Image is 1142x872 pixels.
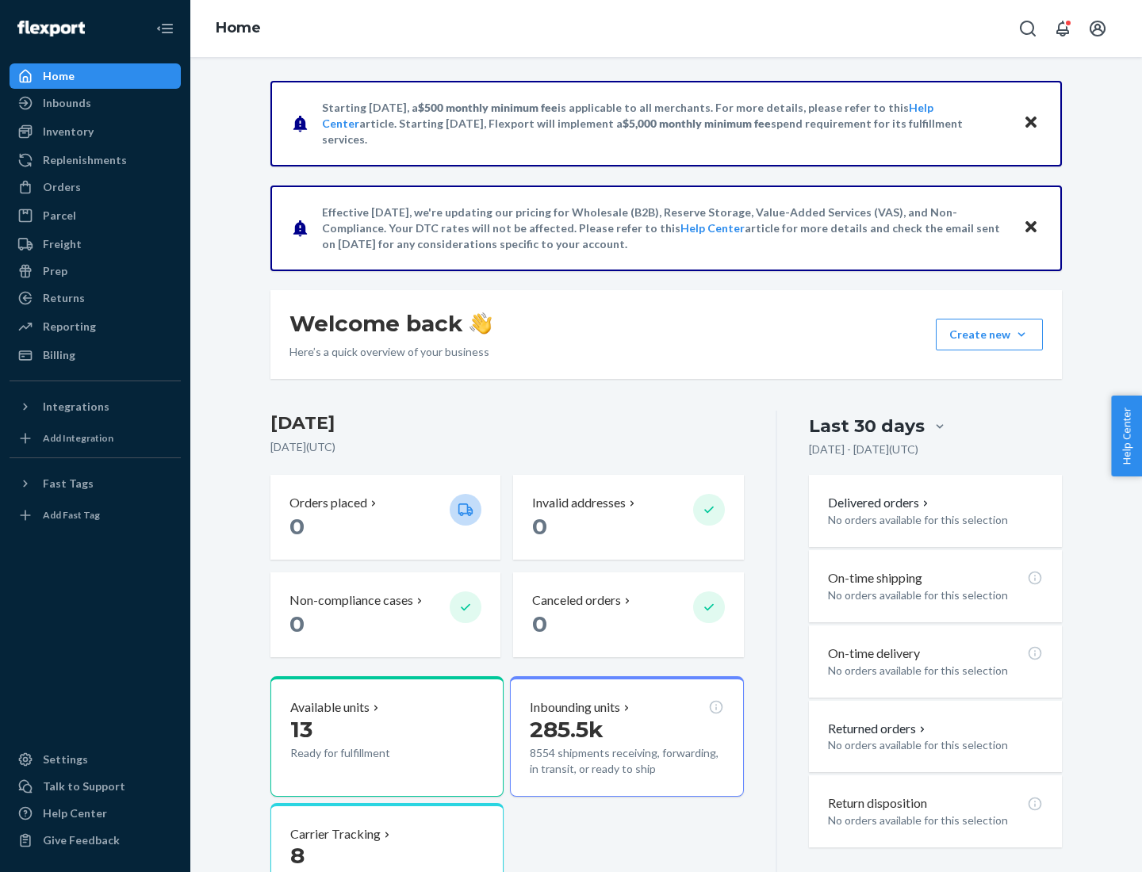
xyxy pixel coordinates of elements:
[10,801,181,826] a: Help Center
[289,344,492,360] p: Here’s a quick overview of your business
[10,342,181,368] a: Billing
[1111,396,1142,476] button: Help Center
[270,572,500,657] button: Non-compliance cases 0
[1012,13,1044,44] button: Open Search Box
[43,152,127,168] div: Replenishments
[43,124,94,140] div: Inventory
[289,610,305,637] span: 0
[322,100,1008,147] p: Starting [DATE], a is applicable to all merchants. For more details, please refer to this article...
[532,494,626,512] p: Invalid addresses
[828,663,1043,679] p: No orders available for this selection
[289,494,367,512] p: Orders placed
[10,394,181,419] button: Integrations
[10,747,181,772] a: Settings
[322,205,1008,252] p: Effective [DATE], we're updating our pricing for Wholesale (B2B), Reserve Storage, Value-Added Se...
[17,21,85,36] img: Flexport logo
[10,231,181,257] a: Freight
[270,475,500,560] button: Orders placed 0
[828,813,1043,828] p: No orders available for this selection
[10,90,181,116] a: Inbounds
[530,698,620,717] p: Inbounding units
[828,644,920,663] p: On-time delivery
[809,442,918,457] p: [DATE] - [DATE] ( UTC )
[10,503,181,528] a: Add Fast Tag
[1047,13,1079,44] button: Open notifications
[43,476,94,491] div: Fast Tags
[10,426,181,451] a: Add Integration
[289,513,305,540] span: 0
[10,258,181,284] a: Prep
[809,414,925,438] div: Last 30 days
[10,314,181,339] a: Reporting
[532,591,621,610] p: Canceled orders
[10,63,181,89] a: Home
[1082,13,1113,44] button: Open account menu
[43,68,75,84] div: Home
[43,179,81,195] div: Orders
[10,774,181,799] a: Talk to Support
[43,319,96,335] div: Reporting
[828,720,929,738] button: Returned orders
[149,13,181,44] button: Close Navigation
[289,591,413,610] p: Non-compliance cases
[936,319,1043,350] button: Create new
[10,203,181,228] a: Parcel
[43,208,76,224] div: Parcel
[43,399,109,415] div: Integrations
[43,236,82,252] div: Freight
[43,263,67,279] div: Prep
[216,19,261,36] a: Home
[532,513,547,540] span: 0
[43,431,113,445] div: Add Integration
[270,411,744,436] h3: [DATE]
[1021,216,1041,239] button: Close
[828,587,1043,603] p: No orders available for this selection
[10,174,181,200] a: Orders
[43,832,120,848] div: Give Feedback
[270,676,504,797] button: Available units13Ready for fulfillment
[290,745,437,761] p: Ready for fulfillment
[43,508,100,522] div: Add Fast Tag
[513,475,743,560] button: Invalid addresses 0
[43,752,88,767] div: Settings
[469,312,492,335] img: hand-wave emoji
[10,147,181,173] a: Replenishments
[43,290,85,306] div: Returns
[43,778,125,794] div: Talk to Support
[290,825,381,843] p: Carrier Tracking
[1021,112,1041,135] button: Close
[43,95,91,111] div: Inbounds
[623,117,771,130] span: $5,000 monthly minimum fee
[10,828,181,853] button: Give Feedback
[289,309,492,338] h1: Welcome back
[290,842,305,869] span: 8
[828,737,1043,753] p: No orders available for this selection
[828,494,932,512] button: Delivered orders
[203,6,274,52] ol: breadcrumbs
[530,745,723,777] p: 8554 shipments receiving, forwarding, in transit, or ready to ship
[43,347,75,363] div: Billing
[828,569,922,587] p: On-time shipping
[290,716,312,743] span: 13
[418,101,558,114] span: $500 monthly minimum fee
[290,698,370,717] p: Available units
[10,471,181,496] button: Fast Tags
[10,285,181,311] a: Returns
[828,512,1043,528] p: No orders available for this selection
[532,610,547,637] span: 0
[513,572,743,657] button: Canceled orders 0
[828,794,927,813] p: Return disposition
[510,676,743,797] button: Inbounding units285.5k8554 shipments receiving, forwarding, in transit, or ready to ship
[680,221,745,235] a: Help Center
[270,439,744,455] p: [DATE] ( UTC )
[43,805,107,821] div: Help Center
[10,119,181,144] a: Inventory
[530,716,604,743] span: 285.5k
